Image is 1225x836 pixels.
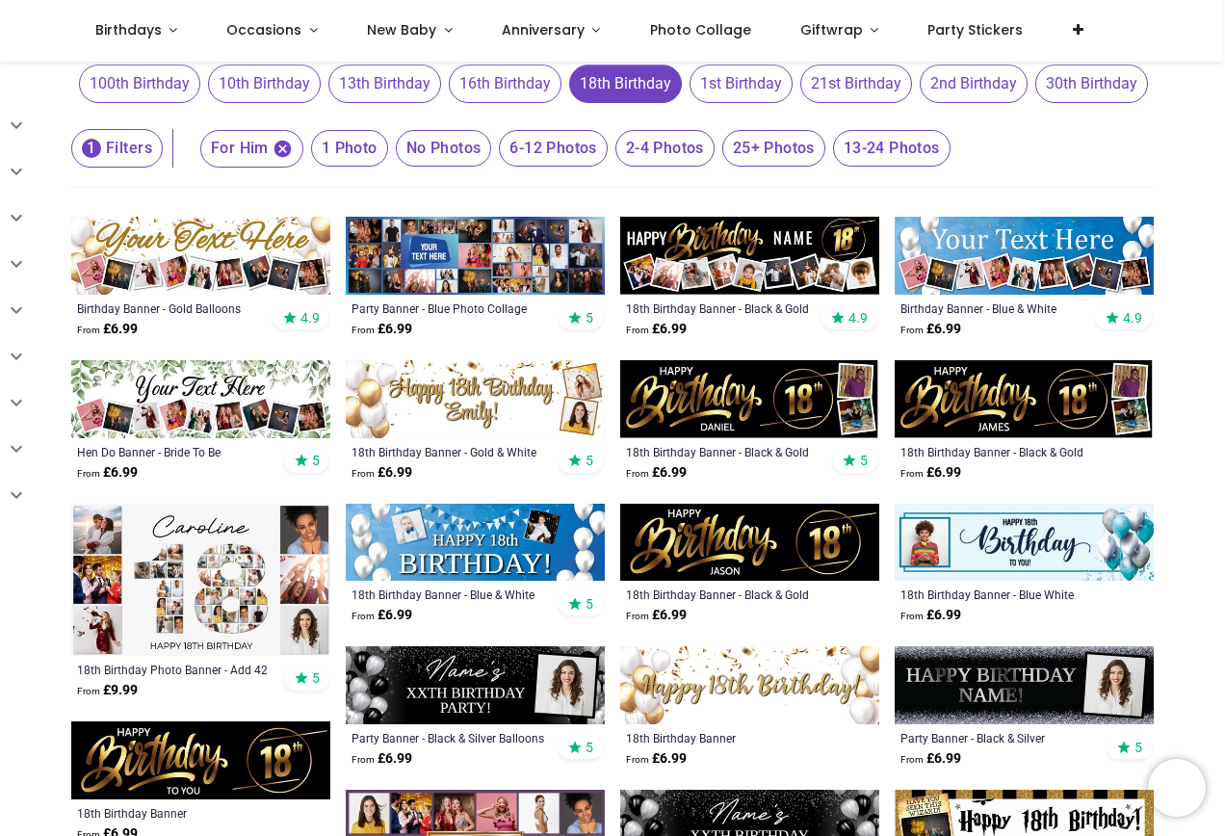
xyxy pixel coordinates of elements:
span: 1 [82,139,100,158]
strong: £ 6.99 [900,749,961,769]
a: 18th Birthday Banner [77,805,274,821]
button: 18th Birthday [561,65,682,103]
img: Personalised Happy 18th Birthday Banner - Black & Gold - Custom Name [620,504,879,582]
div: 18th Birthday Banner - Blue White Balloons [900,587,1098,602]
span: 2-4 Photos [615,130,715,167]
img: Personalised Happy Birthday Banner - Blue & White - 9 Photo Upload [895,217,1154,295]
strong: £ 6.99 [900,606,961,625]
span: From [900,611,924,621]
button: 10th Birthday [200,65,321,103]
img: Personalised Happy 18th Birthday Banner - Black & Gold - Custom Name & 2 Photo Upload [620,360,879,438]
img: Personalised Happy 18th Birthday Banner - Black & Gold - Custom Name & 9 Photo Upload [620,217,879,295]
span: Party Stickers [927,20,1023,39]
a: Hen Do Banner - Bride To Be [77,444,274,459]
span: 10th Birthday [208,65,321,103]
div: Party Banner - Blue Photo Collage [352,300,549,316]
div: 18th Birthday Photo Banner - Add 42 Photos [77,662,274,677]
strong: £ 6.99 [626,606,687,625]
span: 4.9 [1123,309,1142,327]
span: 18th Birthday [569,65,682,103]
strong: £ 9.99 [77,681,138,700]
span: 16th Birthday [449,65,561,103]
strong: £ 6.99 [900,320,961,339]
span: 13-24 Photos [833,130,951,167]
span: 2nd Birthday [920,65,1028,103]
button: 13th Birthday [321,65,441,103]
img: Personalised Hen Do Banner - Bride To Be - 9 Photo Upload [71,360,330,438]
span: 100th Birthday [79,65,200,103]
span: 6-12 Photos [499,130,607,167]
button: 2nd Birthday [912,65,1028,103]
span: From [900,754,924,765]
span: 21st Birthday [800,65,912,103]
button: 16th Birthday [441,65,561,103]
button: 21st Birthday [793,65,912,103]
a: Birthday Banner - Gold Balloons [77,300,274,316]
div: 18th Birthday Banner - Black & Gold [900,444,1098,459]
a: 18th Birthday Banner - Black & Gold [626,587,823,602]
span: From [77,325,100,335]
img: Personalised Happy 18th Birthday Banner - Black & Gold - 2 Photo Upload [895,360,1154,438]
a: 18th Birthday Banner - Black & Gold [626,444,823,459]
a: 18th Birthday Banner - Black & Gold [626,300,823,316]
img: Happy 18th Birthday Banner - Black & Gold [71,721,330,799]
span: 5 [586,739,593,756]
img: Personalised Party Banner - Blue Photo Collage - Custom Text & 30 Photo Upload [346,217,605,295]
a: Birthday Banner - Blue & White [900,300,1098,316]
span: 5 [586,595,593,613]
a: 18th Birthday Banner - Gold & White Balloons [352,444,549,459]
a: 18th Birthday Banner [626,730,823,745]
span: From [352,754,375,765]
span: 5 [1134,739,1142,756]
strong: £ 6.99 [77,320,138,339]
strong: £ 6.99 [352,749,412,769]
strong: £ 6.99 [626,749,687,769]
span: Photo Collage [650,20,751,39]
img: Personalised Happy Birthday Banner - Gold Balloons - 9 Photo Upload [71,217,330,295]
div: 18th Birthday Banner - Blue & White [352,587,549,602]
span: From [77,686,100,696]
span: From [626,611,649,621]
span: From [626,468,649,479]
span: From [900,468,924,479]
div: Party Banner - Black & Silver Balloons [352,730,549,745]
strong: £ 6.99 [900,463,961,483]
span: From [352,468,375,479]
span: 5 [586,452,593,469]
strong: £ 6.99 [352,606,412,625]
span: From [352,325,375,335]
button: 30th Birthday [1028,65,1148,103]
span: 5 [860,452,868,469]
span: 30th Birthday [1035,65,1148,103]
button: 1st Birthday [682,65,793,103]
span: From [626,325,649,335]
span: 4.9 [300,309,320,327]
span: Birthdays [95,20,162,39]
span: 5 [312,452,320,469]
span: Giftwrap [800,20,863,39]
button: 1Filters [71,129,163,168]
span: No Photos [396,130,492,167]
span: 25+ Photos [722,130,825,167]
span: 4.9 [848,309,868,327]
img: Happy 18th Birthday Banner - Gold & White Balloons [620,646,879,724]
span: 5 [312,669,320,687]
iframe: Brevo live chat [1148,759,1206,817]
span: New Baby [367,20,436,39]
span: From [900,325,924,335]
strong: £ 6.99 [77,463,138,483]
span: From [77,468,100,479]
strong: £ 6.99 [626,463,687,483]
span: From [626,754,649,765]
img: Personalised 18th Birthday Photo Banner - Add 42 Photos - Custom Text [71,504,330,656]
a: Party Banner - Black & Silver [900,730,1098,745]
